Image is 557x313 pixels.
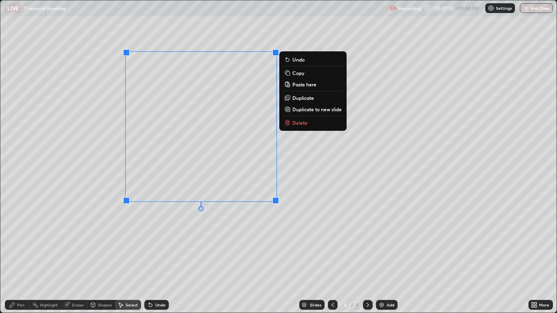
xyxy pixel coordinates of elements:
button: Delete [283,118,343,128]
div: 4 [355,301,360,309]
img: recording.375f2c34.svg [390,5,396,11]
p: Chemical Bonding [24,5,66,11]
p: Copy [292,70,304,76]
button: Duplicate to new slide [283,104,343,114]
p: Duplicate [292,95,314,101]
div: Pen [17,303,24,307]
div: Eraser [72,303,84,307]
div: Add [387,303,394,307]
img: class-settings-icons [488,5,494,11]
div: Undo [155,303,166,307]
button: Duplicate [283,93,343,103]
p: Duplicate to new slide [292,106,342,112]
img: add-slide-button [378,302,385,308]
div: / [351,302,353,307]
p: LIVE [7,5,18,11]
p: Delete [292,119,307,126]
div: Highlight [40,303,58,307]
p: Recording [398,5,421,11]
p: Settings [496,6,512,10]
p: Paste here [292,81,316,88]
div: Shapes [98,303,112,307]
div: Select [126,303,138,307]
button: Undo [283,55,343,64]
button: End Class [520,3,553,13]
button: Paste here [283,79,343,89]
img: end-class-cross [523,5,529,11]
div: More [539,303,549,307]
div: Slides [310,303,321,307]
div: 4 [341,302,349,307]
button: Copy [283,68,343,78]
p: Undo [292,56,305,63]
